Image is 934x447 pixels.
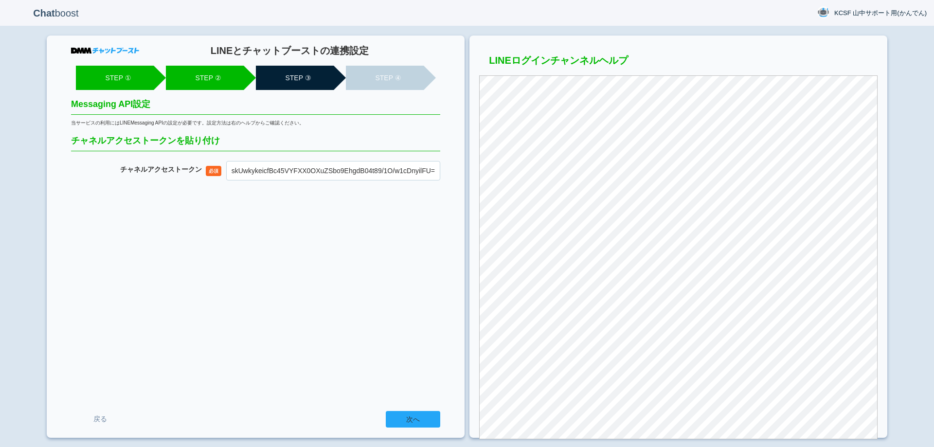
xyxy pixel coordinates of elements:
input: 次へ [386,411,440,428]
span: KCSF 山中サポート用(かんでん) [834,8,927,18]
h1: LINEとチャットブーストの連携設定 [139,45,440,56]
li: STEP ② [166,66,244,90]
div: 当サービスの利用にはLINEMessaging APIの設定が必要です。設定方法は右のヘルプからご確認ください。 [71,120,440,126]
li: STEP ① [76,66,154,90]
p: boost [7,1,105,25]
label: チャネル アクセストークン [120,165,202,174]
img: DMMチャットブースト [71,48,139,54]
h3: LINEログインチャンネルヘルプ [479,55,878,71]
h2: Messaging API設定 [71,100,440,115]
b: Chat [33,8,54,18]
li: STEP ③ [256,66,334,90]
input: xxxxxx [226,161,440,180]
span: 必須 [206,166,221,176]
img: User Image [817,6,829,18]
li: STEP ④ [346,66,424,90]
h2: チャネルアクセストークンを貼り付け [71,136,440,151]
a: 戻る [71,410,129,428]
